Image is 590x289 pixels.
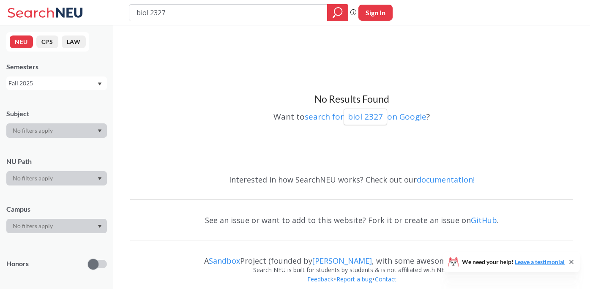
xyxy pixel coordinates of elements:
[136,5,321,20] input: Class, professor, course number, "phrase"
[312,256,372,266] a: [PERSON_NAME]
[130,208,573,232] div: See an issue or want to add to this website? Fork it or create an issue on .
[6,109,107,118] div: Subject
[307,275,334,283] a: Feedback
[130,106,573,125] div: Want to ?
[358,5,393,21] button: Sign In
[6,76,107,90] div: Fall 2025Dropdown arrow
[98,225,102,228] svg: Dropdown arrow
[6,259,29,269] p: Honors
[130,167,573,192] div: Interested in how SearchNEU works? Check out our
[515,258,565,265] a: Leave a testimonial
[8,79,97,88] div: Fall 2025
[130,93,573,106] h3: No Results Found
[130,265,573,275] div: Search NEU is built for students by students & is not affiliated with NEU.
[336,275,372,283] a: Report a bug
[6,123,107,138] div: Dropdown arrow
[348,111,383,123] p: biol 2327
[374,275,397,283] a: Contact
[62,35,86,48] button: LAW
[98,177,102,180] svg: Dropdown arrow
[327,4,348,21] div: magnifying glass
[98,129,102,133] svg: Dropdown arrow
[462,259,565,265] span: We need your help!
[10,35,33,48] button: NEU
[6,219,107,233] div: Dropdown arrow
[98,82,102,86] svg: Dropdown arrow
[471,215,497,225] a: GitHub
[417,174,475,185] a: documentation!
[305,111,426,122] a: search forbiol 2327on Google
[6,171,107,185] div: Dropdown arrow
[130,248,573,265] div: A Project (founded by , with some awesome )
[333,7,343,19] svg: magnifying glass
[6,204,107,214] div: Campus
[36,35,58,48] button: CPS
[6,62,107,71] div: Semesters
[6,157,107,166] div: NU Path
[209,256,240,266] a: Sandbox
